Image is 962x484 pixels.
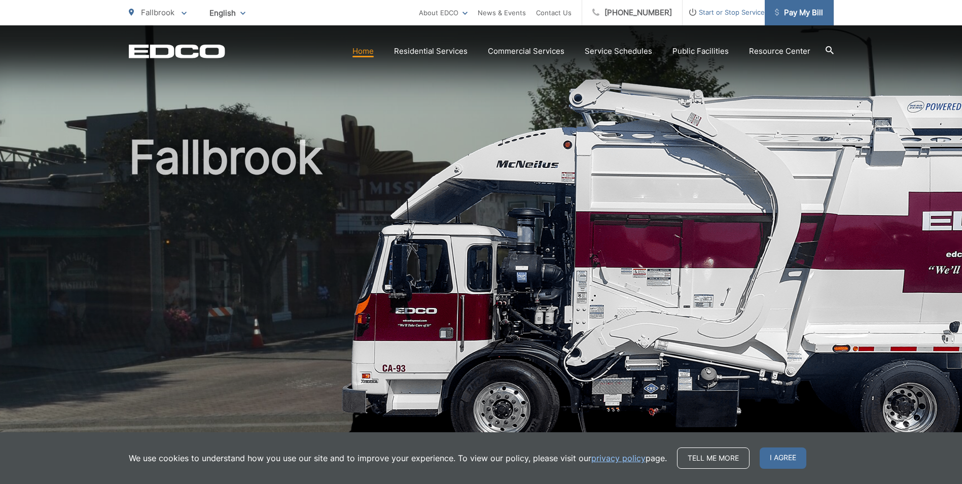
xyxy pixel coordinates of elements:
a: News & Events [478,7,526,19]
a: Public Facilities [672,45,729,57]
p: We use cookies to understand how you use our site and to improve your experience. To view our pol... [129,452,667,464]
span: Fallbrook [141,8,174,17]
a: Residential Services [394,45,468,57]
a: Contact Us [536,7,572,19]
a: About EDCO [419,7,468,19]
a: Commercial Services [488,45,564,57]
a: Service Schedules [585,45,652,57]
a: Tell me more [677,447,750,469]
span: Pay My Bill [775,7,823,19]
a: Home [352,45,374,57]
a: Resource Center [749,45,810,57]
h1: Fallbrook [129,132,834,453]
span: I agree [760,447,806,469]
span: English [202,4,253,22]
a: EDCD logo. Return to the homepage. [129,44,225,58]
a: privacy policy [591,452,646,464]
